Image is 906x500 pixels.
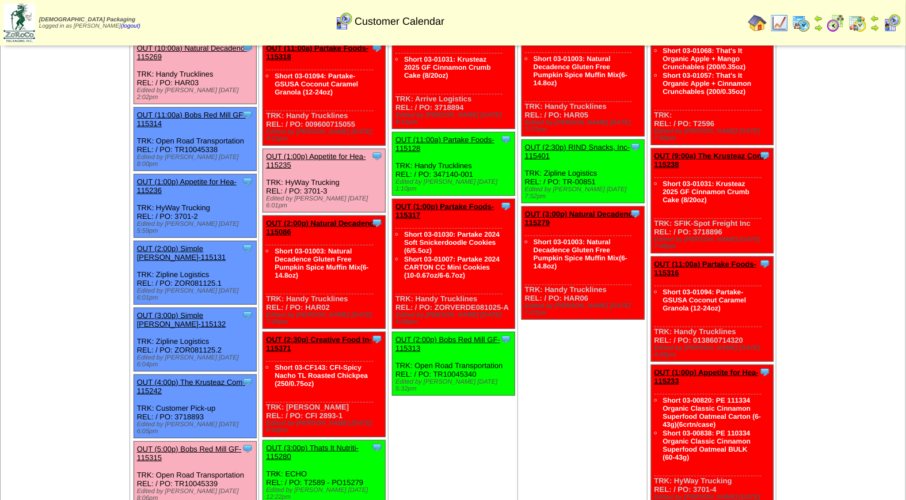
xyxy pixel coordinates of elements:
[263,149,386,213] div: TRK: HyWay Trucking REL: / PO: 3701-3
[814,23,823,32] img: arrowright.gif
[371,217,383,229] img: Tooltip
[137,421,256,435] div: Edited by [PERSON_NAME] [DATE] 6:05pm
[134,308,256,372] div: TRK: Zipline Logistics REL: / PO: ZOR081125.2
[883,14,901,32] img: calendarcustomer.gif
[630,208,641,219] img: Tooltip
[137,244,226,262] a: OUT (2:00p) Simple [PERSON_NAME]-115131
[137,177,237,195] a: OUT (1:00p) Appetite for Hea-115236
[870,23,880,32] img: arrowright.gif
[121,23,140,29] a: (logout)
[395,202,494,219] a: OUT (1:00p) Partake Foods-115317
[355,16,444,28] span: Customer Calendar
[759,150,771,161] img: Tooltip
[654,368,759,385] a: OUT (1:00p) Appetite for Hea-115233
[263,332,386,437] div: TRK: [PERSON_NAME] REL: / PO: CFI 2893-1
[137,87,256,101] div: Edited by [PERSON_NAME] [DATE] 2:02pm
[137,311,226,328] a: OUT (3:00p) Simple [PERSON_NAME]-115132
[654,344,774,358] div: Edited by [PERSON_NAME] [DATE] 4:20pm
[134,108,256,171] div: TRK: Open Road Transportation REL: / PO: TR10045338
[39,17,135,23] span: [DEMOGRAPHIC_DATA] Packaging
[500,200,512,212] img: Tooltip
[663,47,746,71] a: Short 03-01068: That's It Organic Apple + Mango Crunchables (200/0.35oz)
[521,24,644,137] div: TRK: Handy Trucklines REL: / PO: HAR05
[654,128,774,142] div: Edited by [PERSON_NAME] [DATE] 7:50pm
[134,41,256,104] div: TRK: Handy Trucklines REL: / PO: HAR03
[848,14,867,32] img: calendarinout.gif
[242,443,253,454] img: Tooltip
[137,445,242,462] a: OUT (5:00p) Bobs Red Mill GF-115315
[266,128,385,142] div: Edited by [PERSON_NAME] [DATE] 4:21pm
[663,180,750,204] a: Short 03-01031: Krusteaz 2025 GF Cinnamon Crumb Cake (8/20oz)
[395,312,515,325] div: Edited by [PERSON_NAME] [DATE] 4:20pm
[263,41,386,146] div: TRK: Handy Trucklines REL: / PO: 009600715055
[663,71,752,96] a: Short 03-01057: That's It Organic Apple + Cinnamon Crunchables (200/0.35oz)
[137,221,256,234] div: Edited by [PERSON_NAME] [DATE] 5:59pm
[393,132,515,196] div: TRK: Handy Trucklines REL: / PO: 347140-001
[525,210,635,227] a: OUT (3:00p) Natural Decadenc-115279
[137,154,256,168] div: Edited by [PERSON_NAME] [DATE] 8:00pm
[651,257,774,362] div: TRK: Handy Trucklines REL: / PO: 013860714320
[134,175,256,238] div: TRK: HyWay Trucking REL: / PO: 3701-2
[395,378,515,392] div: Edited by [PERSON_NAME] [DATE] 5:32pm
[242,176,253,187] img: Tooltip
[39,17,140,29] span: Logged in as [PERSON_NAME]
[748,14,767,32] img: home.gif
[242,309,253,321] img: Tooltip
[500,134,512,145] img: Tooltip
[266,335,371,353] a: OUT (2:30p) Creative Food In-115371
[242,109,253,120] img: Tooltip
[242,243,253,254] img: Tooltip
[266,219,376,236] a: OUT (2:00p) Natural Decadenc-115086
[525,302,644,316] div: Edited by [PERSON_NAME] [DATE] 7:27pm
[371,334,383,345] img: Tooltip
[770,14,789,32] img: line_graph.gif
[870,14,880,23] img: arrowleft.gif
[137,111,246,128] a: OUT (11:00a) Bobs Red Mill GF-115314
[663,429,751,461] a: Short 03-00838: PE 110334 Organic Classic Cinnamon Superfood Oatmeal BULK (60-43g)
[404,230,500,255] a: Short 03-01030: Partake 2024 Soft Snickerdoodle Cookies (6/5.5oz)
[3,3,35,42] img: zoroco-logo-small.webp
[393,199,515,329] div: TRK: Handy Trucklines REL: / PO: ZORVERDE081025-A
[525,119,644,133] div: Edited by [PERSON_NAME] [DATE] 7:27pm
[404,255,500,279] a: Short 03-01007: Partake 2024 CARTON CC Mini Cookies (10-0.67oz/6-6.7oz)
[266,312,385,325] div: Edited by [PERSON_NAME] [DATE] 7:25pm
[371,442,383,453] img: Tooltip
[792,14,810,32] img: calendarprod.gif
[137,378,245,395] a: OUT (4:00p) The Krusteaz Com-115242
[395,335,500,353] a: OUT (2:00p) Bobs Red Mill GF-115313
[827,14,845,32] img: calendarblend.gif
[654,151,767,169] a: OUT (9:00a) The Krusteaz Com-115238
[663,288,747,312] a: Short 03-01094: Partake-GSUSA Coconut Caramel Granola (12-24oz)
[814,14,823,23] img: arrowleft.gif
[266,44,368,61] a: OUT (11:00a) Partake Foods-115318
[134,375,256,438] div: TRK: Customer Pick-up REL: / PO: 3718893
[654,236,774,250] div: Edited by [PERSON_NAME] [DATE] 7:49pm
[534,238,627,270] a: Short 03-01003: Natural Decadence Gluten Free Pumpkin Spice Muffin Mix(6-14.8oz)
[371,150,383,162] img: Tooltip
[393,332,515,396] div: TRK: Open Road Transportation REL: / PO: TR10045340
[663,396,762,429] a: Short 03-00820: PE 111334 Organic Classic Cinnamon Superfood Oatmeal Carton (6-43g)(6crtn/case)
[137,287,256,301] div: Edited by [PERSON_NAME] [DATE] 6:01pm
[395,135,494,153] a: OUT (11:00a) Partake Foods-115128
[534,55,627,87] a: Short 03-01003: Natural Decadence Gluten Free Pumpkin Spice Muffin Mix(6-14.8oz)
[395,179,515,192] div: Edited by [PERSON_NAME] [DATE] 1:10pm
[134,241,256,305] div: TRK: Zipline Logistics REL: / PO: ZOR081125.1
[137,44,247,61] a: OUT (10:00a) Natural Decadenc-115269
[266,420,385,434] div: Edited by [PERSON_NAME] [DATE] 6:02pm
[651,149,774,253] div: TRK: SFIK-Spot Freight Inc REL: / PO: 3718896
[242,376,253,388] img: Tooltip
[521,140,644,203] div: TRK: Zipline Logistics REL: / PO: TR-00851
[654,260,757,277] a: OUT (11:00a) Partake Foods-115316
[266,152,366,169] a: OUT (1:00p) Appetite for Hea-115235
[266,195,385,209] div: Edited by [PERSON_NAME] [DATE] 6:01pm
[275,247,368,279] a: Short 03-01003: Natural Decadence Gluten Free Pumpkin Spice Muffin Mix(6-14.8oz)
[263,216,386,329] div: TRK: Handy Trucklines REL: / PO: HAR02
[275,72,358,96] a: Short 03-01094: Partake-GSUSA Coconut Caramel Granola (12-24oz)
[266,444,359,461] a: OUT (3:00p) Thats It Nutriti-115280
[759,258,771,270] img: Tooltip
[404,55,491,79] a: Short 03-01031: Krusteaz 2025 GF Cinnamon Crumb Cake (8/20oz)
[521,207,644,320] div: TRK: Handy Trucklines REL: / PO: HAR06
[137,354,256,368] div: Edited by [PERSON_NAME] [DATE] 6:04pm
[651,16,774,145] div: TRK: REL: / PO: T2596
[630,141,641,153] img: Tooltip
